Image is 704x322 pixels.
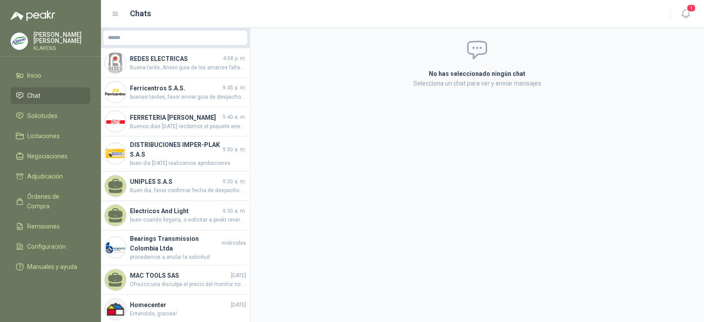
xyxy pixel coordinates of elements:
[27,71,41,80] span: Inicio
[27,91,40,100] span: Chat
[130,280,246,289] span: Ofrezco una disculpa el precio del monitor no es de $641200, si no de $ 698.900
[130,122,246,131] span: Buenos dias [DATE] recibimos el paquete anexo guia de lo recibido faltaron las 50 lijas # 50
[33,32,90,44] p: [PERSON_NAME] [PERSON_NAME]
[105,111,126,132] img: Company Logo
[11,188,90,215] a: Órdenes de Compra
[11,11,55,21] img: Logo peakr
[101,107,250,136] a: Company LogoFERRETERIA [PERSON_NAME]9:40 a. m.Buenos dias [DATE] recibimos el paquete anexo guia ...
[678,6,693,22] button: 1
[27,172,63,181] span: Adjudicación
[231,301,246,309] span: [DATE]
[223,84,246,92] span: 9:45 a. m.
[27,151,68,161] span: Negociaciones
[223,113,246,122] span: 9:40 a. m.
[11,218,90,235] a: Remisiones
[130,54,221,64] h4: REDES ELECTRICAS
[130,253,246,261] span: procedemos a anular la solicitud
[130,140,221,159] h4: DISTRIBUCIONES IMPER-PLAK S.A.S
[686,4,696,12] span: 1
[130,83,221,93] h4: Ferricentros S.A.S.
[223,146,246,154] span: 9:30 a. m.
[105,299,126,320] img: Company Logo
[130,159,246,168] span: buen dia [DATE] realizamos aprobaciones
[223,54,246,63] span: 4:08 p. m.
[11,33,28,50] img: Company Logo
[27,242,66,251] span: Configuración
[11,87,90,104] a: Chat
[33,46,90,51] p: KLARENS
[11,128,90,144] a: Licitaciones
[105,52,126,73] img: Company Logo
[11,107,90,124] a: Solicitudes
[27,262,77,272] span: Manuales y ayuda
[130,186,246,195] span: Buen dia, favor confirmar fecha de despacho y entrega
[130,300,229,310] h4: Homecenter
[27,111,57,121] span: Solicitudes
[105,82,126,103] img: Company Logo
[130,216,246,224] span: buen cuando llegaria, o solicitar a peakr reversal sal SOLICITUD.
[130,177,221,186] h4: UNIPLES S.A.S
[130,113,221,122] h4: FERRETERIA [PERSON_NAME]
[223,178,246,186] span: 9:30 a. m.
[11,67,90,84] a: Inicio
[324,79,630,88] p: Selecciona un chat para ver y enviar mensajes
[11,238,90,255] a: Configuración
[11,258,90,275] a: Manuales y ayuda
[130,234,220,253] h4: Bearings Transmission Colombia Ltda
[101,136,250,172] a: Company LogoDISTRIBUCIONES IMPER-PLAK S.A.S9:30 a. m.buen dia [DATE] realizamos aprobaciones
[130,310,246,318] span: Entendido, gracias!
[130,64,246,72] span: Buena tarde, Anexo guia de los amarres faltantes, me indican que se esta entregando [DATE].
[101,265,250,295] a: MAC TOOLS SAS[DATE]Ofrezco una disculpa el precio del monitor no es de $641200, si no de $ 698.900
[11,168,90,185] a: Adjudicación
[222,239,246,247] span: miércoles
[231,272,246,280] span: [DATE]
[101,48,250,78] a: Company LogoREDES ELECTRICAS4:08 p. m.Buena tarde, Anexo guia de los amarres faltantes, me indica...
[223,207,246,215] span: 9:30 a. m.
[324,69,630,79] h2: No has seleccionado ningún chat
[105,143,126,164] img: Company Logo
[101,230,250,265] a: Company LogoBearings Transmission Colombia Ltdamiércolesprocedemos a anular la solicitud
[27,222,60,231] span: Remisiones
[130,206,221,216] h4: Electricos And Light
[130,7,151,20] h1: Chats
[101,78,250,107] a: Company LogoFerricentros S.A.S.9:45 a. m.buenas tardes, favor enviar guia de despacho de esta sol...
[130,93,246,101] span: buenas tardes, favor enviar guia de despacho de esta soldadura . o solicitar a peakr reversar la ...
[27,192,82,211] span: Órdenes de Compra
[105,237,126,258] img: Company Logo
[101,201,250,230] a: Electricos And Light9:30 a. m.buen cuando llegaria, o solicitar a peakr reversal sal SOLICITUD.
[11,148,90,165] a: Negociaciones
[101,172,250,201] a: UNIPLES S.A.S9:30 a. m.Buen dia, favor confirmar fecha de despacho y entrega
[130,271,229,280] h4: MAC TOOLS SAS
[27,131,60,141] span: Licitaciones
